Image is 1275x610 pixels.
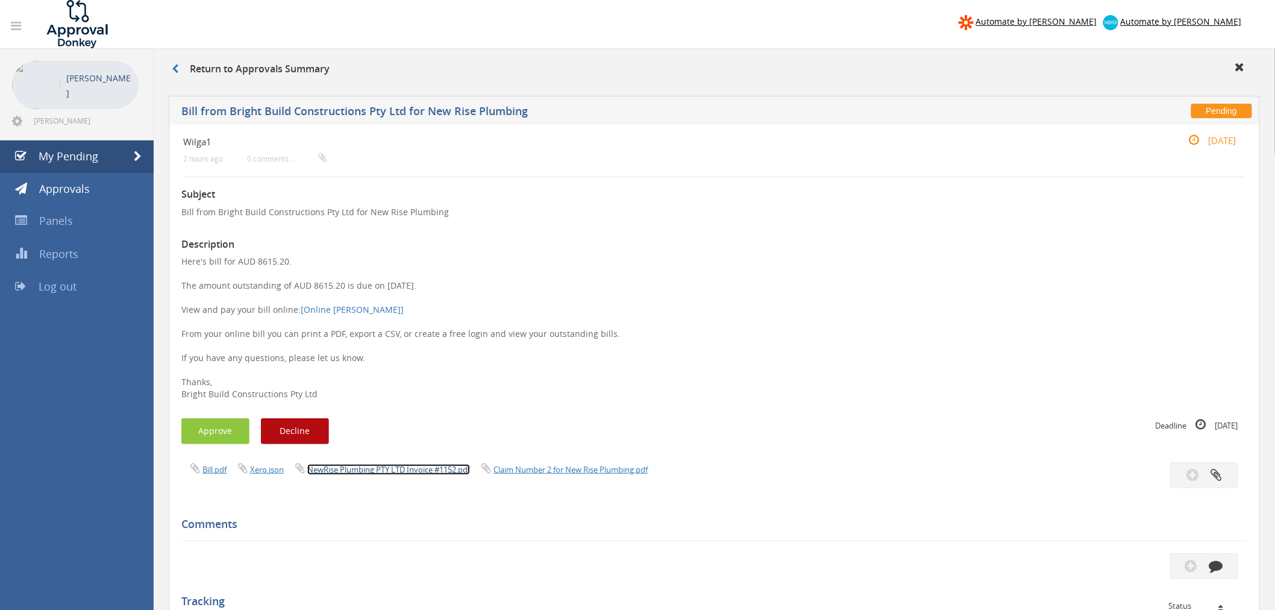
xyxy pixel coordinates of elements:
[1191,104,1252,118] span: Pending
[181,105,930,121] h5: Bill from Bright Build Constructions Pty Ltd for New Rise Plumbing
[183,154,223,163] small: 2 hours ago
[247,154,327,163] small: 0 comments...
[39,279,77,294] span: Log out
[181,518,1238,530] h5: Comments
[493,464,648,475] a: Claim Number 2 for New Rise Plumbing.pdf
[261,418,329,444] button: Decline
[1103,15,1118,30] img: xero-logo.png
[301,304,404,315] a: [Online [PERSON_NAME]]
[181,239,1247,250] h3: Description
[34,116,136,125] span: [PERSON_NAME][EMAIL_ADDRESS][DOMAIN_NAME]
[1156,418,1238,432] small: Deadline [DATE]
[1176,134,1236,147] small: [DATE]
[181,189,1247,200] h3: Subject
[172,64,330,75] h3: Return to Approvals Summary
[250,464,284,475] a: Xero.json
[1169,602,1238,610] div: Status
[976,16,1097,27] span: Automate by [PERSON_NAME]
[66,71,133,101] p: [PERSON_NAME]
[39,181,90,196] span: Approvals
[959,15,974,30] img: zapier-logomark.png
[1121,16,1242,27] span: Automate by [PERSON_NAME]
[39,213,73,228] span: Panels
[183,137,1068,147] h4: Wilga1
[181,256,1247,400] p: Here's bill for AUD 8615.20. The amount outstanding of AUD 8615.20 is due on [DATE]. View and pay...
[39,247,78,261] span: Reports
[181,596,1238,608] h5: Tracking
[202,464,227,475] a: Bill.pdf
[307,464,470,475] a: NewRise Plumbing PTY LTD Invoice #1152.pdf
[181,206,1247,218] p: Bill from Bright Build Constructions Pty Ltd for New Rise Plumbing
[181,418,249,444] button: Approve
[39,149,98,163] span: My Pending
